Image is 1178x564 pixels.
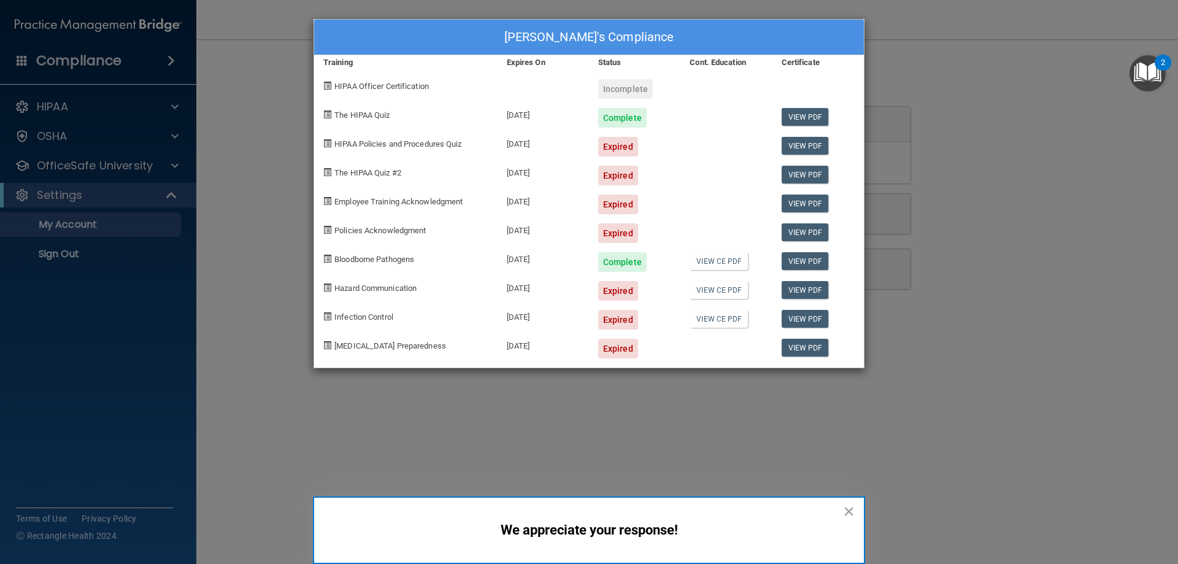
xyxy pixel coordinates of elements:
div: Expired [598,137,638,156]
span: Hazard Communication [334,284,417,293]
div: [PERSON_NAME]'s Compliance [314,20,864,55]
a: View PDF [782,137,829,155]
span: HIPAA Policies and Procedures Quiz [334,139,461,149]
div: Cont. Education [680,55,772,70]
div: [DATE] [498,243,589,272]
span: The HIPAA Quiz #2 [334,168,401,177]
a: View CE PDF [690,310,748,328]
a: View CE PDF [690,252,748,270]
span: HIPAA Officer Certification [334,82,429,91]
a: View PDF [782,108,829,126]
div: 2 [1161,63,1165,79]
div: [DATE] [498,301,589,330]
div: Training [314,55,498,70]
a: View CE PDF [690,281,748,299]
a: View PDF [782,310,829,328]
span: Employee Training Acknowledgment [334,197,463,206]
div: Expired [598,166,638,185]
div: [DATE] [498,214,589,243]
a: View PDF [782,281,829,299]
div: [DATE] [498,156,589,185]
div: Certificate [772,55,864,70]
div: [DATE] [498,128,589,156]
iframe: Drift Widget Chat Controller [966,477,1163,526]
div: [DATE] [498,330,589,358]
div: Expired [598,281,638,301]
p: We appreciate your response! [339,522,839,538]
div: [DATE] [498,99,589,128]
a: View PDF [782,166,829,183]
a: View PDF [782,339,829,357]
div: [DATE] [498,272,589,301]
div: Status [589,55,680,70]
a: View PDF [782,252,829,270]
div: Expired [598,339,638,358]
div: Expired [598,223,638,243]
button: Close [843,501,855,521]
div: Incomplete [598,79,653,99]
div: Expired [598,195,638,214]
span: [MEDICAL_DATA] Preparedness [334,341,446,350]
div: Expired [598,310,638,330]
a: View PDF [782,195,829,212]
div: Expires On [498,55,589,70]
button: Open Resource Center, 2 new notifications [1130,55,1166,91]
span: Policies Acknowledgment [334,226,426,235]
span: Infection Control [334,312,393,322]
span: Bloodborne Pathogens [334,255,414,264]
div: Complete [598,108,647,128]
div: [DATE] [498,185,589,214]
a: View PDF [782,223,829,241]
span: The HIPAA Quiz [334,110,390,120]
div: Complete [598,252,647,272]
